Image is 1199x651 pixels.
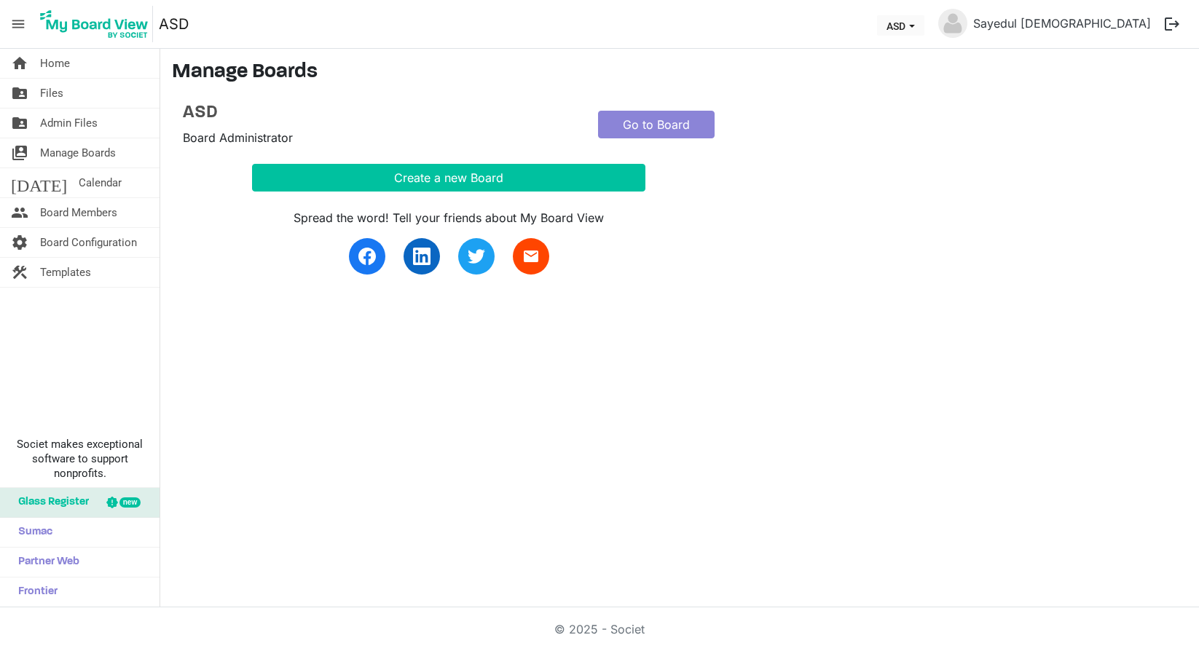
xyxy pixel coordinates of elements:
img: facebook.svg [358,248,376,265]
span: folder_shared [11,79,28,108]
span: Calendar [79,168,122,197]
button: logout [1157,9,1187,39]
img: My Board View Logo [36,6,153,42]
span: folder_shared [11,108,28,138]
span: Board Configuration [40,228,137,257]
img: twitter.svg [468,248,485,265]
span: Board Members [40,198,117,227]
div: new [119,497,141,508]
img: linkedin.svg [413,248,431,265]
span: Societ makes exceptional software to support nonprofits. [7,437,153,481]
span: [DATE] [11,168,67,197]
span: Manage Boards [40,138,116,167]
span: email [522,248,540,265]
a: Sayedul [DEMOGRAPHIC_DATA] [967,9,1157,38]
span: Glass Register [11,488,89,517]
a: email [513,238,549,275]
span: Admin Files [40,108,98,138]
a: © 2025 - Societ [554,622,645,636]
div: Spread the word! Tell your friends about My Board View [252,209,645,226]
span: Files [40,79,63,108]
button: ASD dropdownbutton [877,15,924,36]
img: no-profile-picture.svg [938,9,967,38]
span: menu [4,10,32,38]
span: people [11,198,28,227]
span: Frontier [11,577,58,607]
a: ASD [159,9,189,39]
span: Templates [40,258,91,287]
span: Partner Web [11,548,79,577]
span: Sumac [11,518,52,547]
button: Create a new Board [252,164,645,192]
span: Home [40,49,70,78]
a: ASD [183,103,576,124]
span: construction [11,258,28,287]
h3: Manage Boards [172,60,1187,85]
a: Go to Board [598,111,715,138]
span: settings [11,228,28,257]
span: home [11,49,28,78]
a: My Board View Logo [36,6,159,42]
span: Board Administrator [183,130,293,145]
span: switch_account [11,138,28,167]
